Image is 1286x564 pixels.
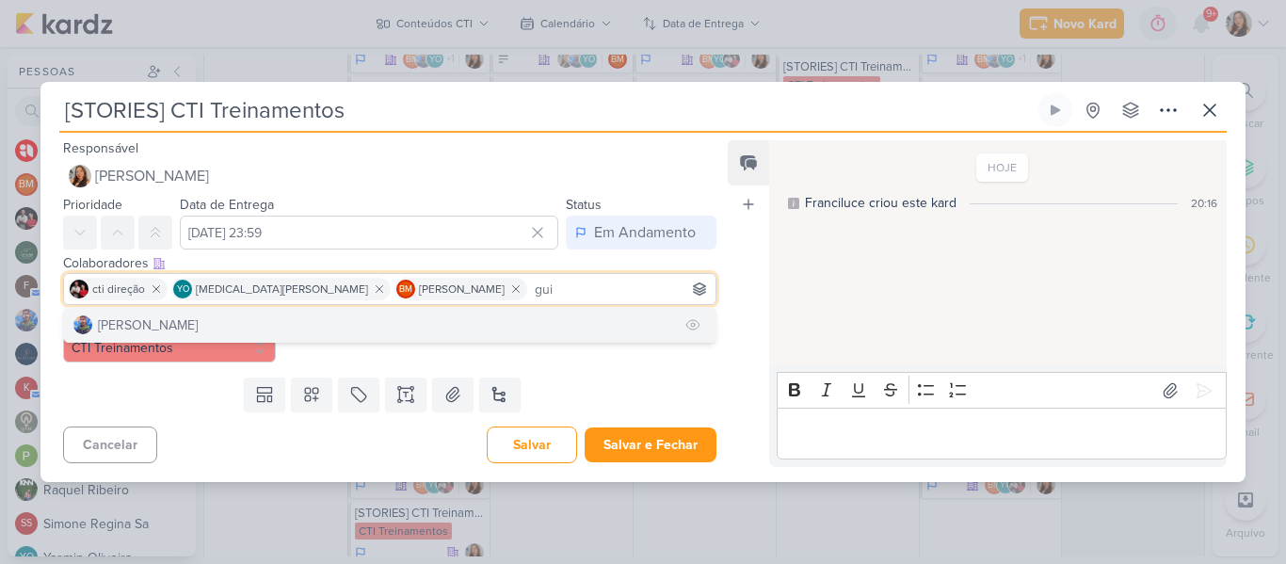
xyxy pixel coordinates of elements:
span: [MEDICAL_DATA][PERSON_NAME] [196,281,368,298]
label: Status [566,197,602,213]
div: Em Andamento [594,221,696,244]
div: Editor toolbar [777,372,1227,409]
div: 20:16 [1191,195,1217,212]
button: [PERSON_NAME] [64,308,715,342]
input: Kard Sem Título [59,93,1035,127]
button: Salvar [487,427,577,463]
div: Yasmin Oliveira [173,280,192,298]
button: Cancelar [63,427,157,463]
p: BM [399,285,412,295]
span: [PERSON_NAME] [419,281,505,298]
img: Franciluce Carvalho [69,165,91,187]
div: Editor editing area: main [777,408,1227,459]
span: [PERSON_NAME] [95,165,209,187]
div: Colaboradores [63,253,716,273]
img: cti direção [70,280,88,298]
div: Este log é visível à todos no kard [788,198,799,209]
button: CTI Treinamentos [63,332,276,363]
input: Select a date [180,216,558,250]
button: [PERSON_NAME] [63,159,716,193]
div: Ligar relógio [1048,103,1063,118]
button: Salvar e Fechar [585,427,716,462]
input: Buscar [531,278,712,300]
label: Prioridade [63,197,122,213]
img: Guilherme Savio [73,315,92,334]
label: Responsável [63,140,138,156]
label: Data de Entrega [180,197,274,213]
p: YO [177,285,189,295]
div: [PERSON_NAME] [98,315,198,335]
div: Franciluce criou este kard [805,193,956,213]
button: Em Andamento [566,216,716,250]
div: Beth Monteiro [396,280,415,298]
span: cti direção [92,281,145,298]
